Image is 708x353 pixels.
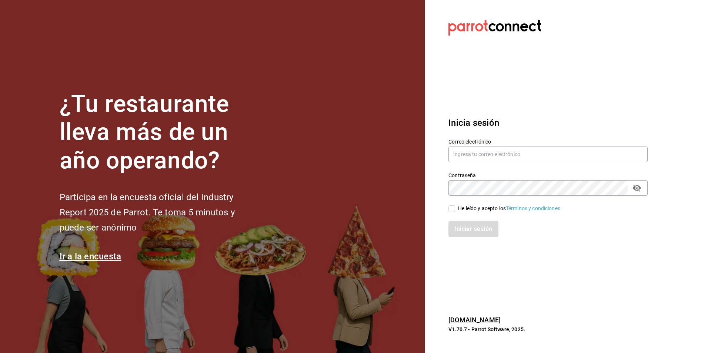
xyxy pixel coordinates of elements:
h1: ¿Tu restaurante lleva más de un año operando? [60,90,260,175]
button: passwordField [631,182,643,194]
div: He leído y acepto los [458,205,562,212]
label: Contraseña [448,172,648,178]
h2: Participa en la encuesta oficial del Industry Report 2025 de Parrot. Te toma 5 minutos y puede se... [60,190,260,235]
p: V1.70.7 - Parrot Software, 2025. [448,326,648,333]
a: [DOMAIN_NAME] [448,316,501,324]
a: Términos y condiciones. [506,205,562,211]
input: Ingresa tu correo electrónico [448,147,648,162]
h3: Inicia sesión [448,116,648,130]
label: Correo electrónico [448,139,648,144]
a: Ir a la encuesta [60,251,121,262]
